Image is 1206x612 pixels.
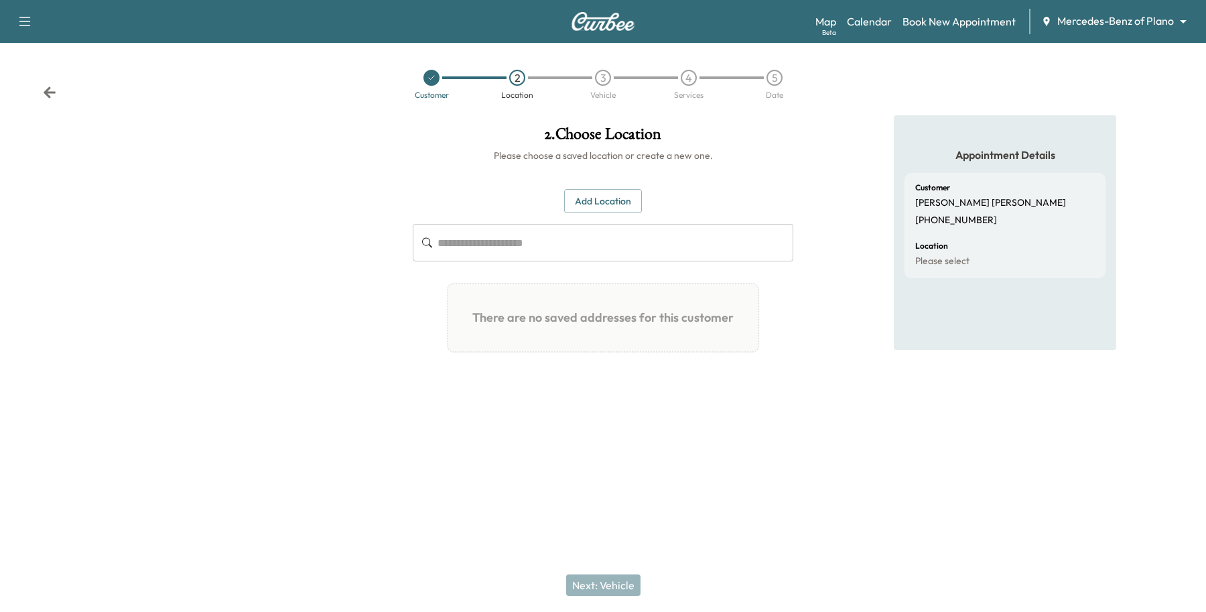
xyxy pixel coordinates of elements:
p: [PERSON_NAME] [PERSON_NAME] [915,197,1066,209]
div: 4 [681,70,697,86]
span: Mercedes-Benz of Plano [1057,13,1174,29]
div: 3 [595,70,611,86]
div: Date [766,91,783,99]
div: Vehicle [590,91,616,99]
h1: 2 . Choose Location [413,126,793,149]
div: Location [501,91,533,99]
div: Beta [822,27,836,38]
div: Services [674,91,703,99]
h5: Appointment Details [904,147,1105,162]
div: Customer [415,91,449,99]
div: 2 [509,70,525,86]
div: 5 [766,70,783,86]
p: [PHONE_NUMBER] [915,215,997,227]
h6: Please choose a saved location or create a new one. [413,149,793,162]
h1: There are no saved addresses for this customer [459,295,747,341]
p: Please select [915,255,969,267]
h6: Location [915,242,948,250]
a: MapBeta [815,13,836,29]
div: Back [43,86,56,99]
img: Curbee Logo [571,12,635,31]
a: Book New Appointment [902,13,1016,29]
h6: Customer [915,184,950,192]
a: Calendar [847,13,892,29]
button: Add Location [564,189,642,214]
